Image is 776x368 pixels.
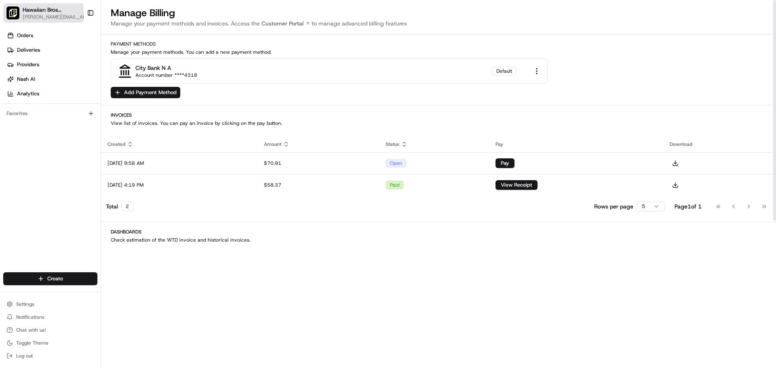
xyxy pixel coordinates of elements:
[121,202,133,211] div: 2
[17,46,40,54] span: Deliveries
[3,73,101,86] a: Nash AI
[111,41,766,47] h2: Payment Methods
[3,3,84,23] button: Hawaiian Bros (San Marcos TX_N I-35)Hawaiian Bros ([GEOGRAPHIC_DATA] I-35)[PERSON_NAME][EMAIL_ADD...
[76,117,130,125] span: API Documentation
[6,6,19,19] img: Hawaiian Bros (San Marcos TX_N I-35)
[135,64,171,72] div: city bank n a
[111,6,766,19] h1: Manage Billing
[23,6,80,14] button: Hawaiian Bros ([GEOGRAPHIC_DATA] I-35)
[23,14,89,20] button: [PERSON_NAME][EMAIL_ADDRESS][DOMAIN_NAME]
[264,141,373,147] div: Amount
[57,137,98,143] a: Powered byPylon
[8,118,15,124] div: 📗
[21,52,133,61] input: Clear
[68,118,75,124] div: 💻
[496,180,538,190] button: View Receipt
[386,141,483,147] div: Status
[264,182,373,188] div: $58.37
[137,80,147,89] button: Start new chat
[16,117,62,125] span: Knowledge Base
[8,8,24,24] img: Nash
[492,67,517,76] div: Default
[3,311,97,323] button: Notifications
[101,152,257,174] td: [DATE] 9:58 AM
[675,202,702,210] div: Page 1 of 1
[17,76,35,83] span: Nash AI
[8,32,147,45] p: Welcome 👋
[3,299,97,310] button: Settings
[27,85,102,92] div: We're available if you need us!
[3,272,97,285] button: Create
[3,29,101,42] a: Orders
[111,87,180,98] button: Add Payment Method
[3,107,97,120] div: Favorites
[101,174,257,196] td: [DATE] 4:19 PM
[16,353,33,359] span: Log out
[65,114,133,128] a: 💻API Documentation
[496,141,657,147] div: Pay
[111,120,766,126] p: View list of invoices. You can pay an invoice by clicking on the pay button.
[386,159,407,168] div: open
[17,61,39,68] span: Providers
[3,350,97,362] button: Log out
[80,137,98,143] span: Pylon
[3,324,97,336] button: Chat with us!
[496,158,515,168] button: Pay
[264,160,373,166] div: $70.91
[5,114,65,128] a: 📗Knowledge Base
[3,58,101,71] a: Providers
[17,90,39,97] span: Analytics
[47,275,63,282] span: Create
[111,19,766,27] p: Manage your payment methods and invoices. Access the to manage advanced billing features
[16,340,48,346] span: Toggle Theme
[3,87,101,100] a: Analytics
[16,301,34,307] span: Settings
[8,77,23,92] img: 1736555255976-a54dd68f-1ca7-489b-9aae-adbdc363a1c4
[594,202,633,210] p: Rows per page
[111,229,766,235] h2: Dashboards
[16,327,46,333] span: Chat with us!
[386,181,404,189] div: paid
[108,141,251,147] div: Created
[111,49,766,55] p: Manage your payment methods. You can add a new payment method.
[260,19,312,27] a: Customer Portal
[670,141,770,147] div: Download
[111,112,766,118] h2: Invoices
[106,202,133,211] div: Total
[111,237,766,243] p: Check estimation of the WTD invoice and historical invoices.
[17,32,33,39] span: Orders
[135,72,197,78] div: Account number ****4318
[3,337,97,349] button: Toggle Theme
[16,314,44,320] span: Notifications
[3,44,101,57] a: Deliveries
[27,77,133,85] div: Start new chat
